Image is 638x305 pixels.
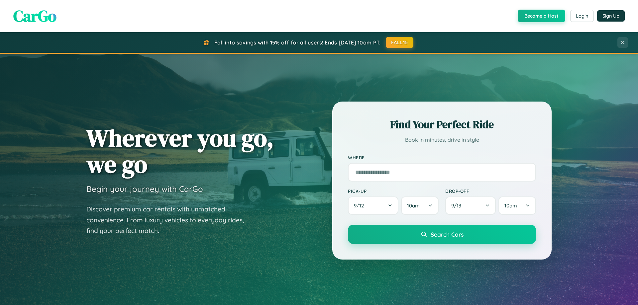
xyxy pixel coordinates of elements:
[386,37,414,48] button: FALL15
[86,125,274,177] h1: Wherever you go, we go
[451,202,465,209] span: 9 / 13
[504,202,517,209] span: 10am
[597,10,625,22] button: Sign Up
[348,135,536,145] p: Book in minutes, drive in style
[354,202,367,209] span: 9 / 12
[445,188,536,194] label: Drop-off
[13,5,56,27] span: CarGo
[570,10,594,22] button: Login
[498,196,536,215] button: 10am
[518,10,565,22] button: Become a Host
[86,184,203,194] h3: Begin your journey with CarGo
[86,204,253,236] p: Discover premium car rentals with unmatched convenience. From luxury vehicles to everyday rides, ...
[348,117,536,132] h2: Find Your Perfect Ride
[214,39,381,46] span: Fall into savings with 15% off for all users! Ends [DATE] 10am PT.
[401,196,439,215] button: 10am
[348,225,536,244] button: Search Cars
[348,155,536,160] label: Where
[348,188,439,194] label: Pick-up
[445,196,496,215] button: 9/13
[431,231,464,238] span: Search Cars
[348,196,398,215] button: 9/12
[407,202,420,209] span: 10am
